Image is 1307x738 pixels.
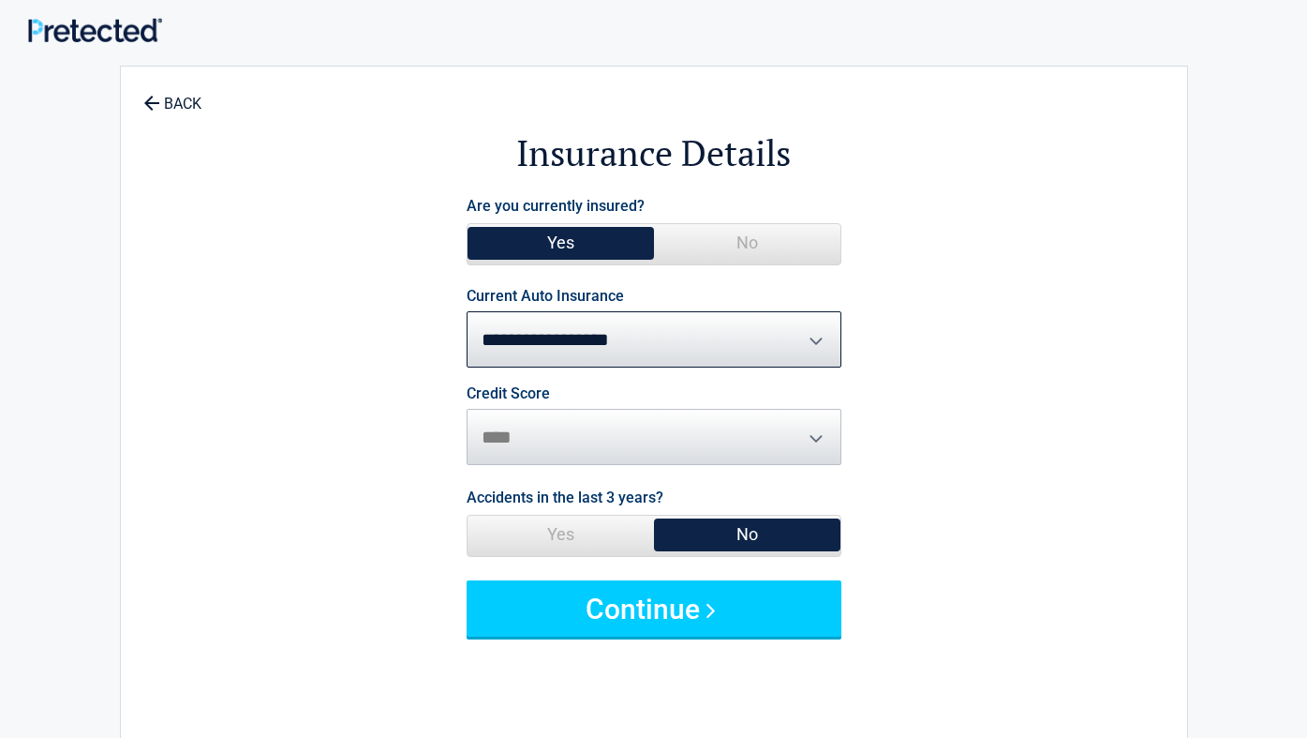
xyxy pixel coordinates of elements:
span: Yes [468,516,654,553]
label: Are you currently insured? [467,193,645,218]
span: Yes [468,224,654,262]
label: Accidents in the last 3 years? [467,485,663,510]
h2: Insurance Details [224,129,1084,177]
span: No [654,224,840,262]
button: Continue [467,580,841,637]
label: Current Auto Insurance [467,289,624,304]
img: Main Logo [28,18,162,42]
a: BACK [140,79,205,112]
label: Credit Score [467,386,550,401]
span: No [654,516,840,553]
